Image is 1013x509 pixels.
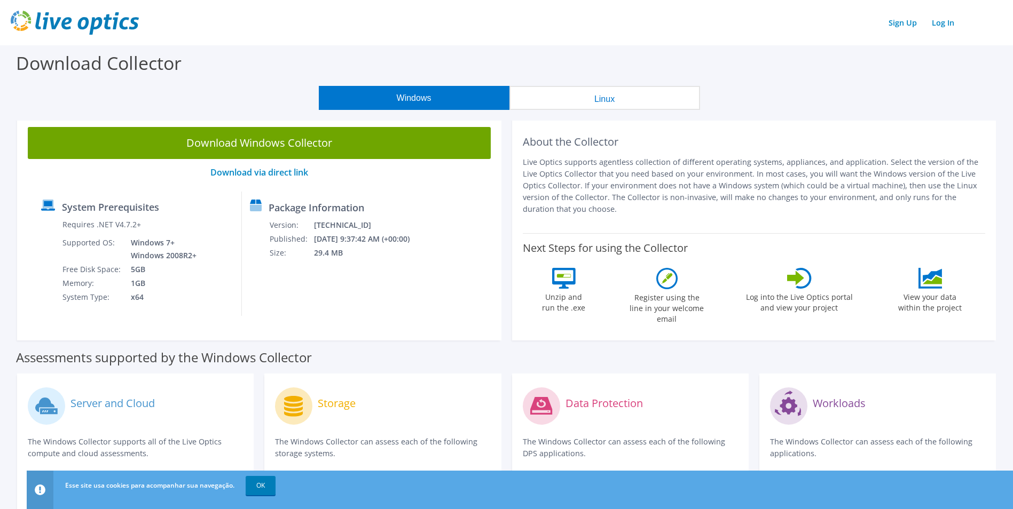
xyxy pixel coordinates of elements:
td: Memory: [62,276,123,290]
td: Version: [269,218,313,232]
a: Sign Up [883,15,922,30]
label: Server and Cloud [70,398,155,409]
td: 1GB [123,276,199,290]
p: The Windows Collector can assess each of the following applications. [770,436,985,459]
button: Windows [319,86,509,110]
td: Windows 7+ Windows 2008R2+ [123,236,199,263]
label: Requires .NET V4.7.2+ [62,219,141,230]
label: Download Collector [16,51,182,75]
td: Supported OS: [62,236,123,263]
a: Download Windows Collector [28,127,491,159]
label: Next Steps for using the Collector [523,242,688,254]
label: Log into the Live Optics portal and view your project [745,289,853,313]
label: View your data within the project [892,289,969,313]
button: Linux [509,86,700,110]
p: The Windows Collector can assess each of the following storage systems. [275,436,490,459]
a: Download via direct link [210,166,308,178]
a: Log In [926,15,960,30]
label: Unzip and run the .exe [539,289,588,313]
label: Package Information [269,202,364,213]
img: live_optics_svg.svg [11,11,139,35]
label: Register using the line in your welcome email [627,289,707,324]
a: OK [246,476,276,495]
span: Esse site usa cookies para acompanhar sua navegação. [65,481,234,490]
td: 5GB [123,263,199,276]
label: Assessments supported by the Windows Collector [16,352,312,363]
p: The Windows Collector supports all of the Live Optics compute and cloud assessments. [28,436,243,459]
td: [TECHNICAL_ID] [313,218,424,232]
td: [DATE] 9:37:42 AM (+00:00) [313,232,424,246]
td: Size: [269,246,313,260]
p: The Windows Collector can assess each of the following DPS applications. [523,436,738,459]
label: System Prerequisites [62,202,159,212]
p: Live Optics supports agentless collection of different operating systems, appliances, and applica... [523,156,986,215]
td: Published: [269,232,313,246]
td: 29.4 MB [313,246,424,260]
td: System Type: [62,290,123,304]
label: Data Protection [566,398,643,409]
td: x64 [123,290,199,304]
label: Storage [318,398,356,409]
label: Workloads [813,398,866,409]
td: Free Disk Space: [62,263,123,276]
h2: About the Collector [523,136,986,148]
